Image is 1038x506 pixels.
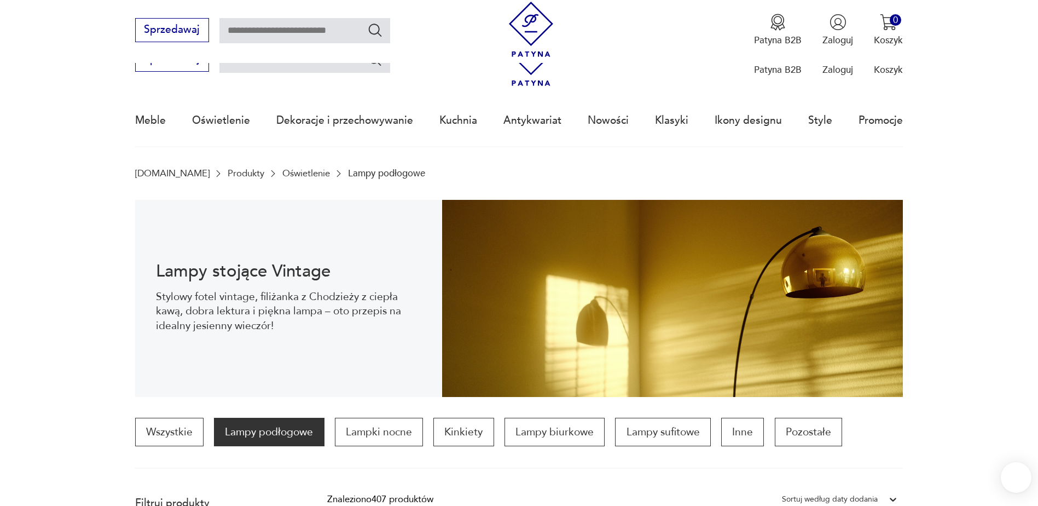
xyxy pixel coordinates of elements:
p: Koszyk [874,34,903,47]
a: Ikona medaluPatyna B2B [754,14,802,47]
button: Szukaj [367,51,383,67]
a: Sprzedawaj [135,26,209,35]
a: Inne [721,418,764,446]
a: Oświetlenie [192,95,250,146]
button: Zaloguj [822,14,853,47]
a: Wszystkie [135,418,204,446]
button: Szukaj [367,22,383,38]
p: Patyna B2B [754,34,802,47]
div: 0 [890,14,901,26]
p: Lampy podłogowe [348,168,425,179]
a: Produkty [228,168,264,179]
a: Meble [135,95,166,146]
a: Lampy sufitowe [615,418,710,446]
button: 0Koszyk [874,14,903,47]
iframe: Smartsupp widget button [1001,462,1031,493]
img: Ikona koszyka [880,14,897,31]
a: Ikony designu [715,95,782,146]
p: Koszyk [874,64,903,76]
p: Zaloguj [822,64,853,76]
a: Sprzedawaj [135,56,209,65]
a: Dekoracje i przechowywanie [276,95,413,146]
img: Patyna - sklep z meblami i dekoracjami vintage [503,2,559,57]
a: Kuchnia [439,95,477,146]
a: Oświetlenie [282,168,330,179]
img: 10e6338538aad63f941a4120ddb6aaec.jpg [442,200,903,397]
p: Zaloguj [822,34,853,47]
a: Kinkiety [433,418,494,446]
a: Lampy podłogowe [214,418,324,446]
a: Lampy biurkowe [504,418,605,446]
img: Ikona medalu [769,14,786,31]
p: Stylowy fotel vintage, filiżanka z Chodzieży z ciepła kawą, dobra lektura i piękna lampa – oto pr... [156,290,421,333]
button: Sprzedawaj [135,18,209,42]
img: Ikonka użytkownika [830,14,846,31]
p: Patyna B2B [754,64,802,76]
a: Style [808,95,832,146]
a: Klasyki [655,95,688,146]
a: Promocje [859,95,903,146]
a: Pozostałe [775,418,842,446]
a: [DOMAIN_NAME] [135,168,210,179]
a: Lampki nocne [335,418,423,446]
h1: Lampy stojące Vintage [156,263,421,279]
a: Antykwariat [503,95,561,146]
a: Nowości [588,95,629,146]
button: Patyna B2B [754,14,802,47]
